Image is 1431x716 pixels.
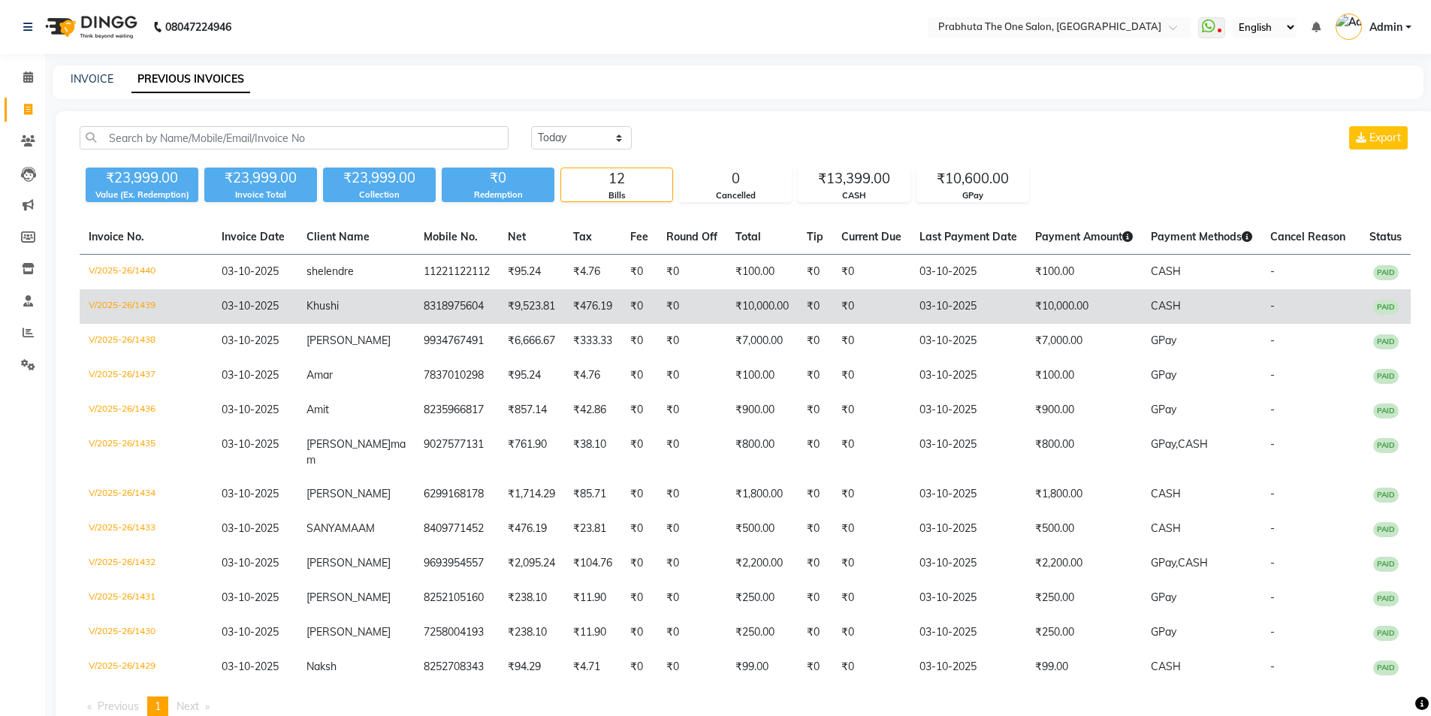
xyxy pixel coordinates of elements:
span: PAID [1373,334,1399,349]
span: Khushi [306,299,339,313]
td: 11221122112 [415,255,499,290]
span: 03-10-2025 [222,334,279,347]
span: GPay [1151,591,1176,604]
span: Net [508,230,526,243]
td: ₹0 [832,581,910,615]
td: 03-10-2025 [910,393,1026,427]
td: ₹4.76 [564,255,621,290]
td: 8235966817 [415,393,499,427]
td: ₹42.86 [564,393,621,427]
td: ₹0 [621,324,657,358]
td: 9693954557 [415,546,499,581]
span: CASH [1151,487,1181,500]
td: V/2025-26/1432 [80,546,213,581]
td: 03-10-2025 [910,650,1026,684]
td: ₹250.00 [1026,615,1142,650]
span: Amar [306,368,333,382]
td: ₹11.90 [564,615,621,650]
td: ₹0 [657,255,726,290]
td: ₹0 [621,255,657,290]
span: [PERSON_NAME] [306,487,391,500]
span: GPay, [1151,556,1178,569]
td: ₹238.10 [499,581,564,615]
td: ₹0 [621,358,657,393]
td: V/2025-26/1430 [80,615,213,650]
td: ₹95.24 [499,255,564,290]
span: Client Name [306,230,370,243]
td: ₹0 [798,615,832,650]
div: Invoice Total [204,189,317,201]
span: [PERSON_NAME] [306,437,391,451]
a: PREVIOUS INVOICES [131,66,250,93]
td: ₹38.10 [564,427,621,477]
td: ₹800.00 [1026,427,1142,477]
span: GPay [1151,368,1176,382]
td: ₹0 [832,393,910,427]
span: PAID [1373,369,1399,384]
span: shelendre [306,264,354,278]
span: - [1270,334,1275,347]
td: ₹0 [657,546,726,581]
td: ₹1,800.00 [1026,477,1142,512]
span: 03-10-2025 [222,487,279,500]
td: V/2025-26/1439 [80,289,213,324]
span: Fee [630,230,648,243]
td: ₹0 [621,393,657,427]
td: ₹238.10 [499,615,564,650]
span: - [1270,264,1275,278]
td: 8252708343 [415,650,499,684]
td: ₹0 [798,358,832,393]
td: ₹0 [621,289,657,324]
span: GPay [1151,334,1176,347]
td: ₹99.00 [1026,650,1142,684]
td: ₹6,666.67 [499,324,564,358]
td: ₹99.00 [726,650,798,684]
td: ₹500.00 [1026,512,1142,546]
td: V/2025-26/1436 [80,393,213,427]
span: Status [1369,230,1402,243]
td: ₹9,523.81 [499,289,564,324]
td: ₹250.00 [726,581,798,615]
td: ₹900.00 [726,393,798,427]
span: - [1270,299,1275,313]
td: ₹0 [657,512,726,546]
span: GPay [1151,625,1176,639]
span: 03-10-2025 [222,625,279,639]
span: Current Due [841,230,901,243]
td: V/2025-26/1433 [80,512,213,546]
td: ₹0 [657,477,726,512]
span: Last Payment Date [919,230,1017,243]
td: ₹0 [832,255,910,290]
span: Tip [807,230,823,243]
td: V/2025-26/1434 [80,477,213,512]
span: - [1270,556,1275,569]
span: [PERSON_NAME] [306,591,391,604]
span: PAID [1373,403,1399,418]
td: 7837010298 [415,358,499,393]
td: ₹333.33 [564,324,621,358]
span: 1 [155,699,161,713]
div: CASH [799,189,910,202]
img: logo [38,6,141,48]
td: ₹0 [621,477,657,512]
div: ₹10,600.00 [917,168,1028,189]
span: - [1270,403,1275,416]
span: PAID [1373,300,1399,315]
td: ₹0 [798,650,832,684]
td: 03-10-2025 [910,477,1026,512]
span: CASH [1151,660,1181,673]
span: - [1270,591,1275,604]
span: - [1270,368,1275,382]
span: Total [735,230,761,243]
div: ₹23,999.00 [323,168,436,189]
td: 03-10-2025 [910,255,1026,290]
td: ₹0 [798,427,832,477]
div: ₹23,999.00 [86,168,198,189]
span: PAID [1373,626,1399,641]
div: Redemption [442,189,554,201]
span: Export [1369,131,1401,144]
td: 03-10-2025 [910,427,1026,477]
td: ₹7,000.00 [726,324,798,358]
td: 8252105160 [415,581,499,615]
td: ₹0 [798,393,832,427]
